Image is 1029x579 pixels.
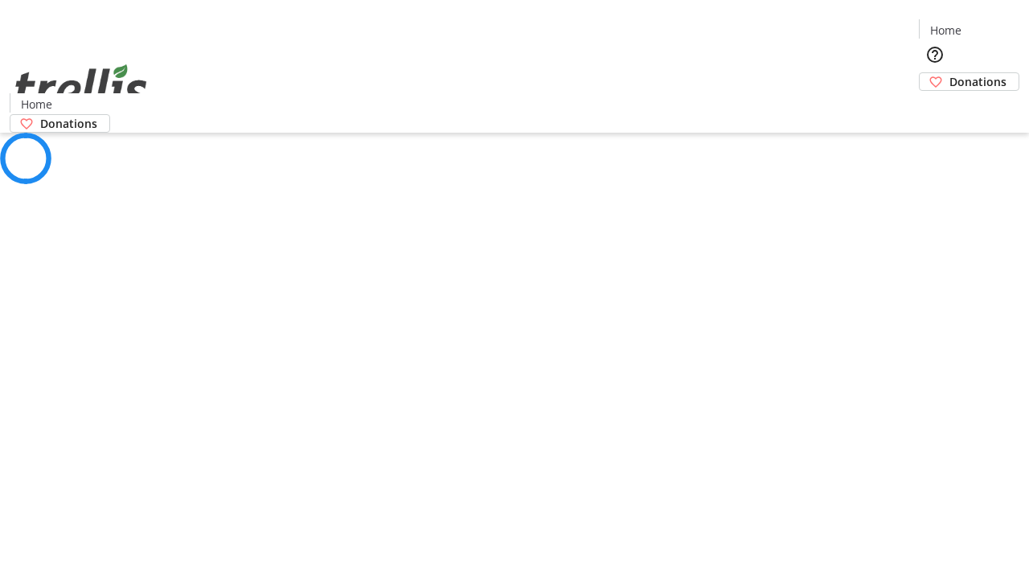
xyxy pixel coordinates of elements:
a: Home [10,96,62,113]
a: Donations [10,114,110,133]
a: Donations [919,72,1019,91]
button: Help [919,39,951,71]
span: Donations [949,73,1006,90]
button: Cart [919,91,951,123]
span: Home [21,96,52,113]
span: Home [930,22,961,39]
img: Orient E2E Organization Zk2cuvdVaT's Logo [10,47,153,127]
a: Home [920,22,971,39]
span: Donations [40,115,97,132]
